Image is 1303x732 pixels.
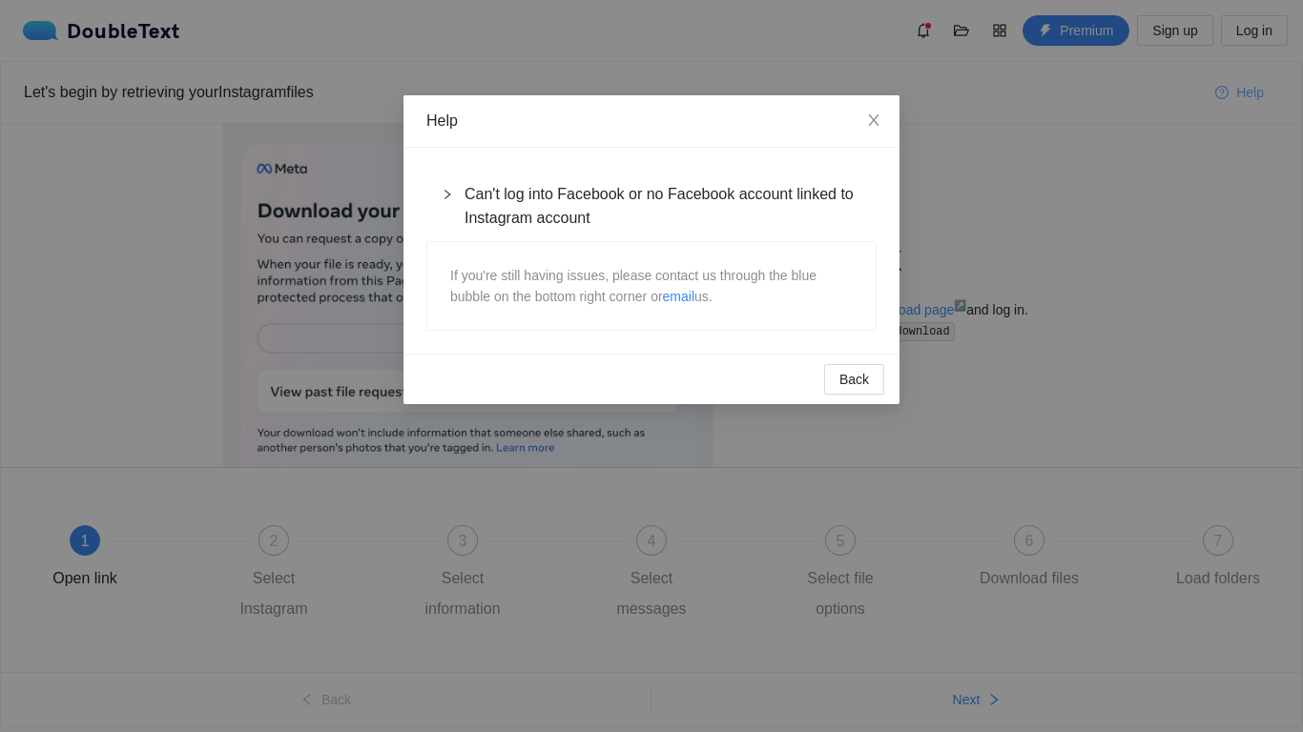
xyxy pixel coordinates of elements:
button: Back [824,364,884,395]
span: Can't log into Facebook or no Facebook account linked to Instagram account [465,182,861,230]
div: Can't log into Facebook or no Facebook account linked to Instagram account [426,171,877,241]
a: email [663,289,694,304]
span: close [866,112,881,128]
button: Close [848,95,900,147]
span: If you're still having issues, please contact us through the blue bubble on the bottom right corn... [450,268,817,304]
div: Help [426,111,877,132]
span: right [442,189,453,200]
span: Back [839,369,869,390]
